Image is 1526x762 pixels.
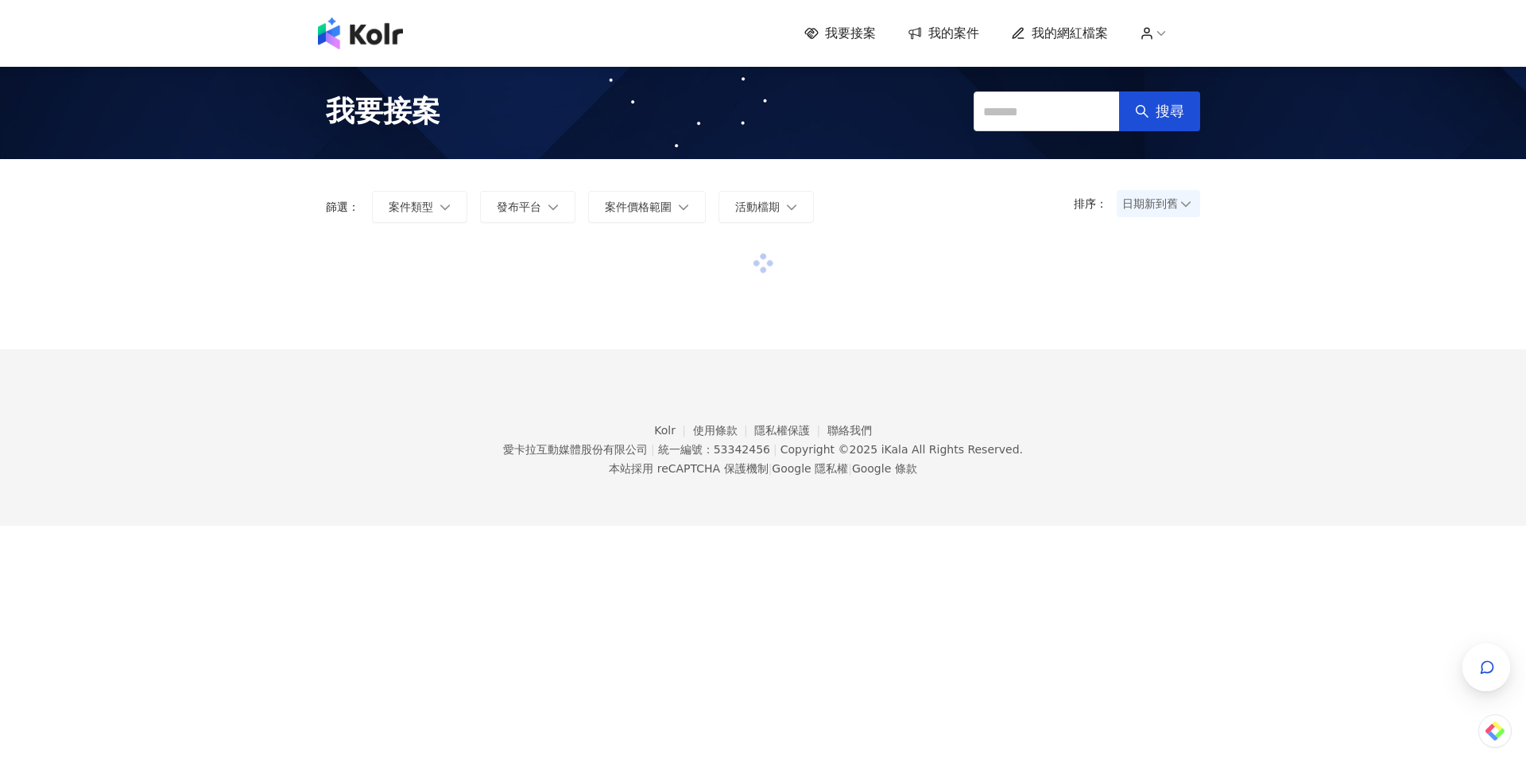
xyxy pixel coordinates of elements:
a: 我的案件 [908,25,979,42]
div: 統一編號：53342456 [658,443,770,456]
div: 愛卡拉互動媒體股份有限公司 [503,443,648,456]
a: 使用條款 [693,424,755,437]
a: iKala [881,443,908,456]
span: 案件類型 [389,200,433,213]
div: Copyright © 2025 All Rights Reserved. [780,443,1023,456]
span: 日期新到舊 [1122,192,1195,216]
button: 活動檔期 [718,191,814,223]
span: 我的網紅檔案 [1032,25,1108,42]
button: 發布平台 [480,191,575,223]
span: 活動檔期 [735,200,780,213]
span: 我的案件 [928,25,979,42]
p: 篩選： [326,200,359,213]
span: | [769,462,773,475]
a: Google 條款 [852,462,917,475]
button: 案件價格範圍 [588,191,706,223]
img: logo [318,17,403,49]
span: 我要接案 [326,91,440,131]
span: | [848,462,852,475]
span: | [651,443,655,456]
a: Google 隱私權 [772,462,848,475]
span: | [773,443,777,456]
span: 本站採用 reCAPTCHA 保護機制 [609,459,916,478]
span: 案件價格範圍 [605,200,672,213]
button: 案件類型 [372,191,467,223]
button: 搜尋 [1119,91,1200,131]
span: search [1135,104,1149,119]
a: 聯絡我們 [827,424,872,437]
span: 搜尋 [1156,103,1184,120]
a: 我要接案 [804,25,876,42]
span: 發布平台 [497,200,541,213]
a: Kolr [654,424,692,437]
a: 我的網紅檔案 [1011,25,1108,42]
span: 我要接案 [825,25,876,42]
p: 排序： [1074,197,1117,210]
a: 隱私權保護 [754,424,827,437]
